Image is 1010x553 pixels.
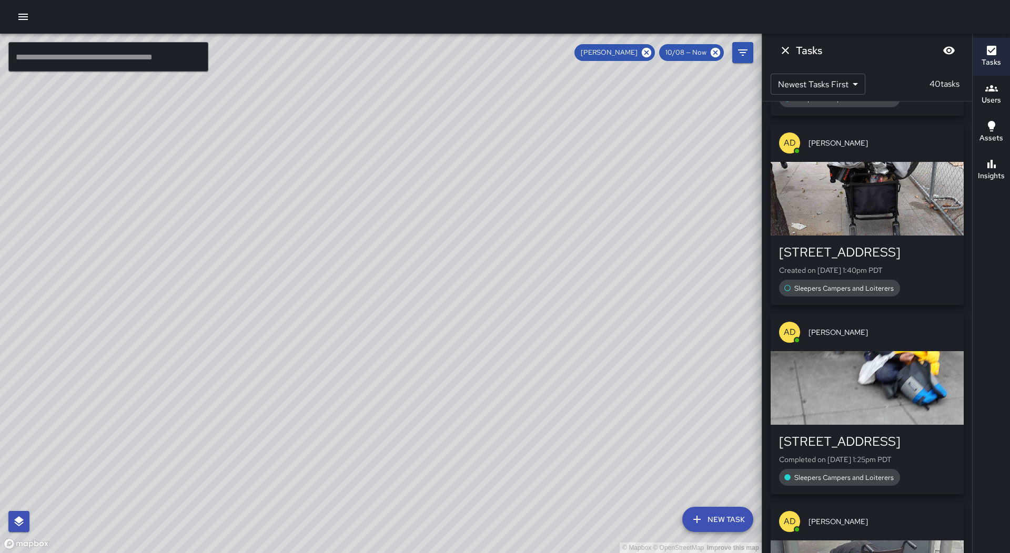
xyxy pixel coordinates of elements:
[925,78,964,90] p: 40 tasks
[979,132,1003,144] h6: Assets
[973,38,1010,76] button: Tasks
[771,313,964,494] button: AD[PERSON_NAME][STREET_ADDRESS]Completed on [DATE] 1:25pm PDTSleepers Campers and Loiterers
[771,74,865,95] div: Newest Tasks First
[682,507,753,532] button: New Task
[784,515,796,528] p: AD
[809,327,955,337] span: [PERSON_NAME]
[809,138,955,148] span: [PERSON_NAME]
[659,44,724,61] div: 10/08 — Now
[973,114,1010,151] button: Assets
[982,95,1001,106] h6: Users
[574,47,644,58] span: [PERSON_NAME]
[779,265,955,275] p: Created on [DATE] 1:40pm PDT
[779,433,955,450] div: [STREET_ADDRESS]
[809,516,955,527] span: [PERSON_NAME]
[732,42,753,63] button: Filters
[973,151,1010,189] button: Insights
[779,454,955,465] p: Completed on [DATE] 1:25pm PDT
[788,283,900,294] span: Sleepers Campers and Loiterers
[784,137,796,149] p: AD
[788,473,900,483] span: Sleepers Campers and Loiterers
[574,44,655,61] div: [PERSON_NAME]
[771,124,964,305] button: AD[PERSON_NAME][STREET_ADDRESS]Created on [DATE] 1:40pm PDTSleepers Campers and Loiterers
[796,42,822,59] h6: Tasks
[938,40,959,61] button: Blur
[659,47,713,58] span: 10/08 — Now
[978,170,1005,182] h6: Insights
[784,326,796,339] p: AD
[775,40,796,61] button: Dismiss
[982,57,1001,68] h6: Tasks
[973,76,1010,114] button: Users
[779,244,955,261] div: [STREET_ADDRESS]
